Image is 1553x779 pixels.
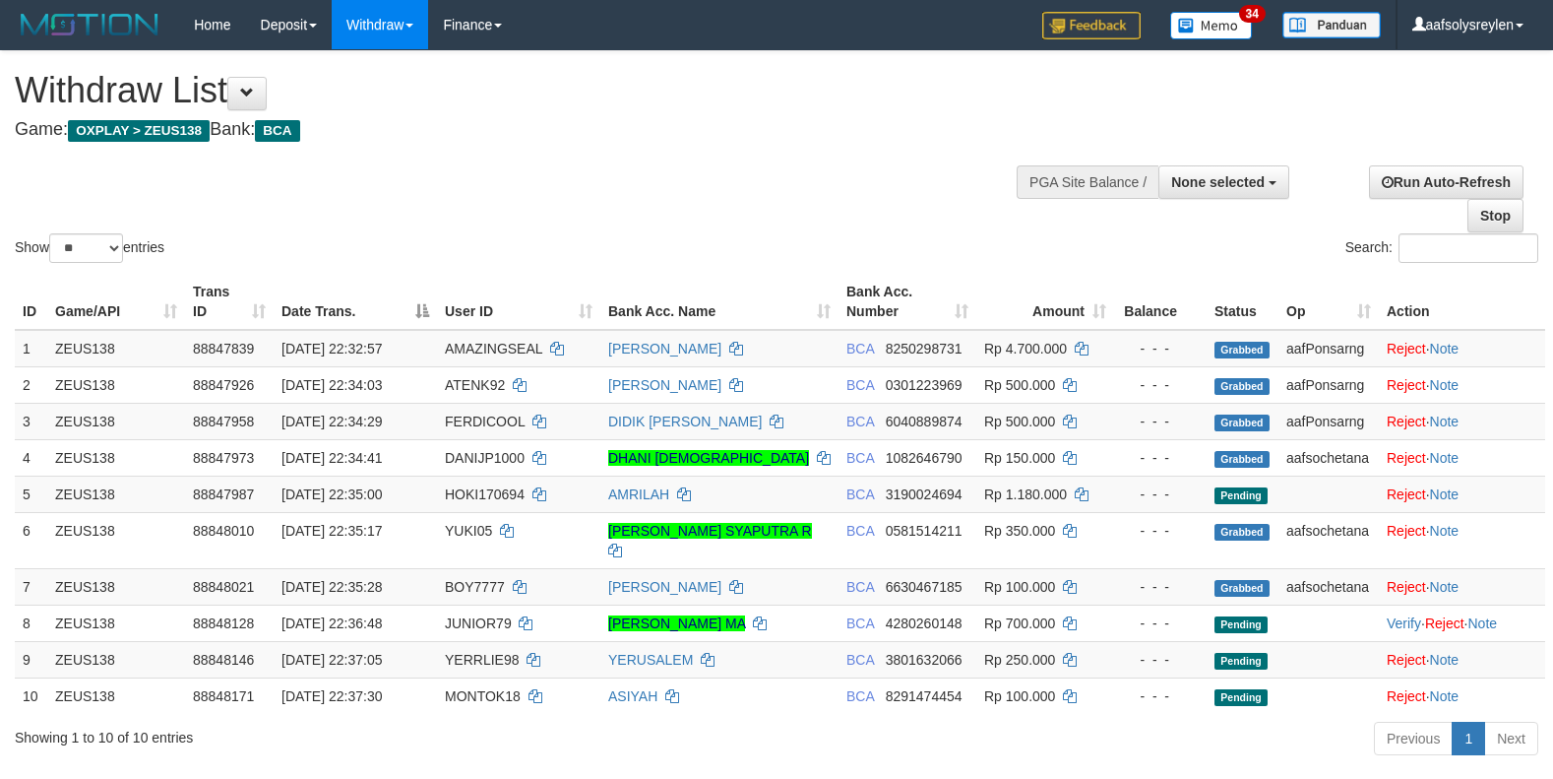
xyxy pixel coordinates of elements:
[1379,330,1545,367] td: ·
[193,377,254,393] span: 88847926
[1214,342,1270,358] span: Grabbed
[193,616,254,631] span: 88848128
[445,450,525,466] span: DANIJP1000
[47,512,185,568] td: ZEUS138
[1122,375,1199,395] div: - - -
[1042,12,1141,39] img: Feedback.jpg
[1430,377,1460,393] a: Note
[445,688,521,704] span: MONTOK18
[15,641,47,678] td: 9
[1214,580,1270,597] span: Grabbed
[15,439,47,476] td: 4
[886,523,963,539] span: Copy 0581514211 to clipboard
[1379,512,1545,568] td: ·
[1171,174,1265,190] span: None selected
[1214,653,1268,670] span: Pending
[984,414,1055,429] span: Rp 500.000
[1017,165,1158,199] div: PGA Site Balance /
[1345,233,1538,263] label: Search:
[1278,512,1379,568] td: aafsochetana
[984,616,1055,631] span: Rp 700.000
[1122,577,1199,597] div: - - -
[445,616,512,631] span: JUNIOR79
[886,579,963,595] span: Copy 6630467185 to clipboard
[281,523,382,539] span: [DATE] 22:35:17
[1278,274,1379,330] th: Op: activate to sort column ascending
[281,579,382,595] span: [DATE] 22:35:28
[846,523,874,539] span: BCA
[15,233,164,263] label: Show entries
[984,450,1055,466] span: Rp 150.000
[1278,403,1379,439] td: aafPonsarng
[886,487,963,502] span: Copy 3190024694 to clipboard
[15,403,47,439] td: 3
[1452,722,1485,755] a: 1
[984,377,1055,393] span: Rp 500.000
[976,274,1114,330] th: Amount: activate to sort column ascending
[1214,487,1268,504] span: Pending
[47,568,185,605] td: ZEUS138
[1158,165,1289,199] button: None selected
[47,366,185,403] td: ZEUS138
[1369,165,1523,199] a: Run Auto-Refresh
[1282,12,1381,38] img: panduan.png
[1122,650,1199,670] div: - - -
[846,688,874,704] span: BCA
[886,616,963,631] span: Copy 4280260148 to clipboard
[193,487,254,502] span: 88847987
[15,330,47,367] td: 1
[255,120,299,142] span: BCA
[445,414,525,429] span: FERDICOOL
[984,523,1055,539] span: Rp 350.000
[1214,415,1270,431] span: Grabbed
[281,487,382,502] span: [DATE] 22:35:00
[1430,523,1460,539] a: Note
[984,652,1055,668] span: Rp 250.000
[437,274,600,330] th: User ID: activate to sort column ascending
[15,120,1016,140] h4: Game: Bank:
[445,341,542,357] span: AMAZINGSEAL
[1387,450,1426,466] a: Reject
[15,678,47,714] td: 10
[1379,366,1545,403] td: ·
[608,652,693,668] a: YERUSALEM
[1239,5,1266,23] span: 34
[608,341,721,357] a: [PERSON_NAME]
[886,414,963,429] span: Copy 6040889874 to clipboard
[1387,341,1426,357] a: Reject
[1207,274,1278,330] th: Status
[886,450,963,466] span: Copy 1082646790 to clipboard
[193,341,254,357] span: 88847839
[1122,614,1199,633] div: - - -
[1374,722,1453,755] a: Previous
[1387,414,1426,429] a: Reject
[1214,451,1270,468] span: Grabbed
[49,233,123,263] select: Showentries
[281,341,382,357] span: [DATE] 22:32:57
[608,414,762,429] a: DIDIK [PERSON_NAME]
[1387,487,1426,502] a: Reject
[846,341,874,357] span: BCA
[1122,412,1199,431] div: - - -
[1430,579,1460,595] a: Note
[1214,617,1268,633] span: Pending
[1430,688,1460,704] a: Note
[281,377,382,393] span: [DATE] 22:34:03
[846,487,874,502] span: BCA
[47,641,185,678] td: ZEUS138
[47,439,185,476] td: ZEUS138
[886,688,963,704] span: Copy 8291474454 to clipboard
[839,274,976,330] th: Bank Acc. Number: activate to sort column ascending
[1122,485,1199,504] div: - - -
[1387,377,1426,393] a: Reject
[15,568,47,605] td: 7
[15,720,633,747] div: Showing 1 to 10 of 10 entries
[1379,274,1545,330] th: Action
[984,688,1055,704] span: Rp 100.000
[608,523,812,539] a: [PERSON_NAME] SYAPUTRA R
[1379,568,1545,605] td: ·
[1430,450,1460,466] a: Note
[47,403,185,439] td: ZEUS138
[281,616,382,631] span: [DATE] 22:36:48
[281,688,382,704] span: [DATE] 22:37:30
